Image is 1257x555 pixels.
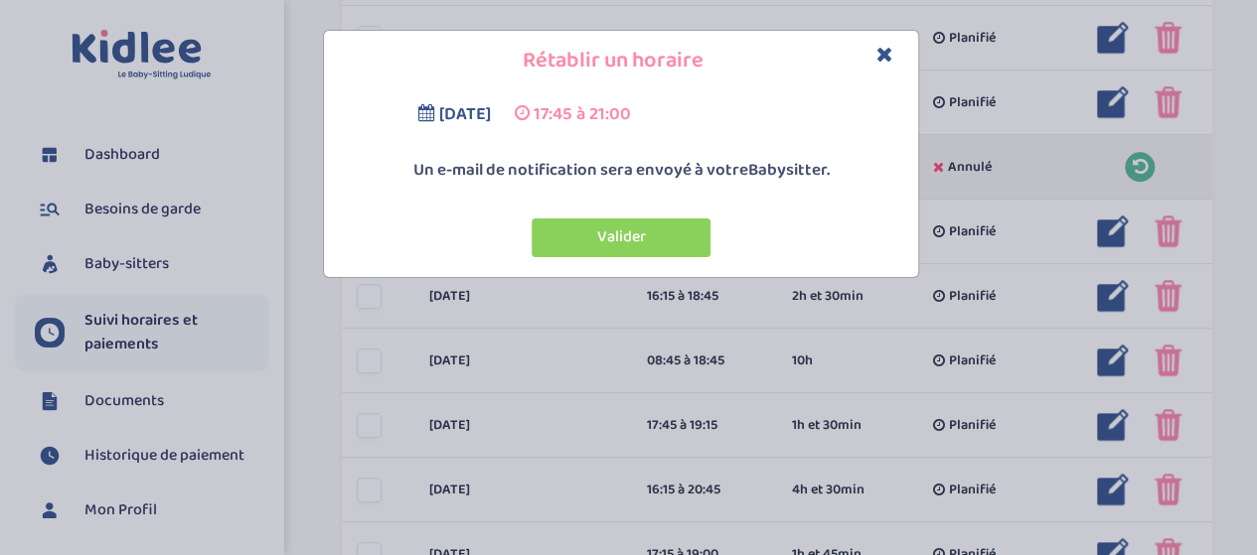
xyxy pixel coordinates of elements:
[748,157,830,184] span: Babysitter.
[339,46,903,76] h4: Rétablir un horaire
[532,218,710,257] button: Valider
[329,158,913,184] p: Un e-mail de notification sera envoyé à votre
[534,100,631,128] span: 17:45 à 21:00
[439,100,491,128] span: [DATE]
[876,44,893,67] button: Close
